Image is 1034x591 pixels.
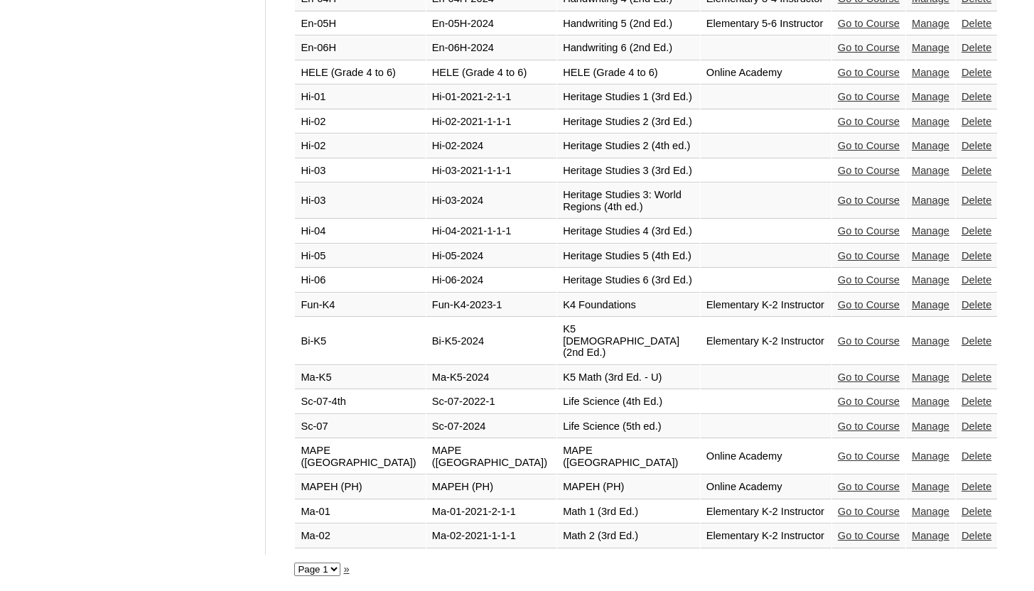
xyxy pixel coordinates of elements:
[426,366,556,390] td: Ma-K5-2024
[912,18,949,29] a: Manage
[426,110,556,134] td: Hi-02-2021-1-1-1
[295,293,425,318] td: Fun-K4
[838,195,900,206] a: Go to Course
[962,530,991,541] a: Delete
[295,390,425,414] td: Sc-07-4th
[557,12,700,36] td: Handwriting 5 (2nd Ed.)
[426,85,556,109] td: Hi-01-2021-2-1-1
[557,61,700,85] td: HELE (Grade 4 to 6)
[838,450,900,462] a: Go to Course
[838,506,900,517] a: Go to Course
[962,396,991,407] a: Delete
[426,475,556,499] td: MAPEH (PH)
[557,415,700,439] td: Life Science (5th ed.)
[426,183,556,219] td: Hi-03-2024
[838,140,900,151] a: Go to Course
[295,415,425,439] td: Sc-07
[838,372,900,383] a: Go to Course
[426,390,556,414] td: Sc-07-2022-1
[962,67,991,78] a: Delete
[962,18,991,29] a: Delete
[295,439,425,475] td: MAPE ([GEOGRAPHIC_DATA])
[295,110,425,134] td: Hi-02
[701,12,831,36] td: Elementary 5-6 Instructor
[912,250,949,261] a: Manage
[962,195,991,206] a: Delete
[557,439,700,475] td: MAPE ([GEOGRAPHIC_DATA])
[838,396,900,407] a: Go to Course
[343,563,349,575] a: »
[426,61,556,85] td: HELE (Grade 4 to 6)
[962,481,991,492] a: Delete
[912,42,949,53] a: Manage
[701,524,831,548] td: Elementary K-2 Instructor
[426,219,556,244] td: Hi-04-2021-1-1-1
[912,299,949,310] a: Manage
[912,195,949,206] a: Manage
[962,274,991,286] a: Delete
[838,481,900,492] a: Go to Course
[962,42,991,53] a: Delete
[295,269,425,293] td: Hi-06
[557,318,700,365] td: K5 [DEMOGRAPHIC_DATA] (2nd Ed.)
[426,134,556,158] td: Hi-02-2024
[912,450,949,462] a: Manage
[701,318,831,365] td: Elementary K-2 Instructor
[557,475,700,499] td: MAPEH (PH)
[701,439,831,475] td: Online Academy
[426,159,556,183] td: Hi-03-2021-1-1-1
[912,165,949,176] a: Manage
[295,61,425,85] td: HELE (Grade 4 to 6)
[838,91,900,102] a: Go to Course
[838,299,900,310] a: Go to Course
[557,36,700,60] td: Handwriting 6 (2nd Ed.)
[912,396,949,407] a: Manage
[295,475,425,499] td: MAPEH (PH)
[912,506,949,517] a: Manage
[295,12,425,36] td: En-05H
[962,372,991,383] a: Delete
[557,390,700,414] td: Life Science (4th Ed.)
[295,36,425,60] td: En-06H
[838,421,900,432] a: Go to Course
[962,506,991,517] a: Delete
[426,244,556,269] td: Hi-05-2024
[962,225,991,237] a: Delete
[295,366,425,390] td: Ma-K5
[557,85,700,109] td: Heritage Studies 1 (3rd Ed.)
[557,524,700,548] td: Math 2 (3rd Ed.)
[295,159,425,183] td: Hi-03
[962,140,991,151] a: Delete
[295,318,425,365] td: Bi-K5
[962,335,991,347] a: Delete
[557,134,700,158] td: Heritage Studies 2 (4th ed.)
[912,372,949,383] a: Manage
[295,500,425,524] td: Ma-01
[557,269,700,293] td: Heritage Studies 6 (3rd Ed.)
[426,415,556,439] td: Sc-07-2024
[295,85,425,109] td: Hi-01
[912,335,949,347] a: Manage
[962,165,991,176] a: Delete
[295,134,425,158] td: Hi-02
[838,530,900,541] a: Go to Course
[557,500,700,524] td: Math 1 (3rd Ed.)
[962,250,991,261] a: Delete
[912,67,949,78] a: Manage
[295,219,425,244] td: Hi-04
[962,450,991,462] a: Delete
[557,110,700,134] td: Heritage Studies 2 (3rd Ed.)
[962,116,991,127] a: Delete
[426,524,556,548] td: Ma-02-2021-1-1-1
[912,530,949,541] a: Manage
[912,225,949,237] a: Manage
[838,250,900,261] a: Go to Course
[912,274,949,286] a: Manage
[912,421,949,432] a: Manage
[557,183,700,219] td: Heritage Studies 3: World Regions (4th ed.)
[701,61,831,85] td: Online Academy
[838,42,900,53] a: Go to Course
[962,91,991,102] a: Delete
[426,500,556,524] td: Ma-01-2021-2-1-1
[912,91,949,102] a: Manage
